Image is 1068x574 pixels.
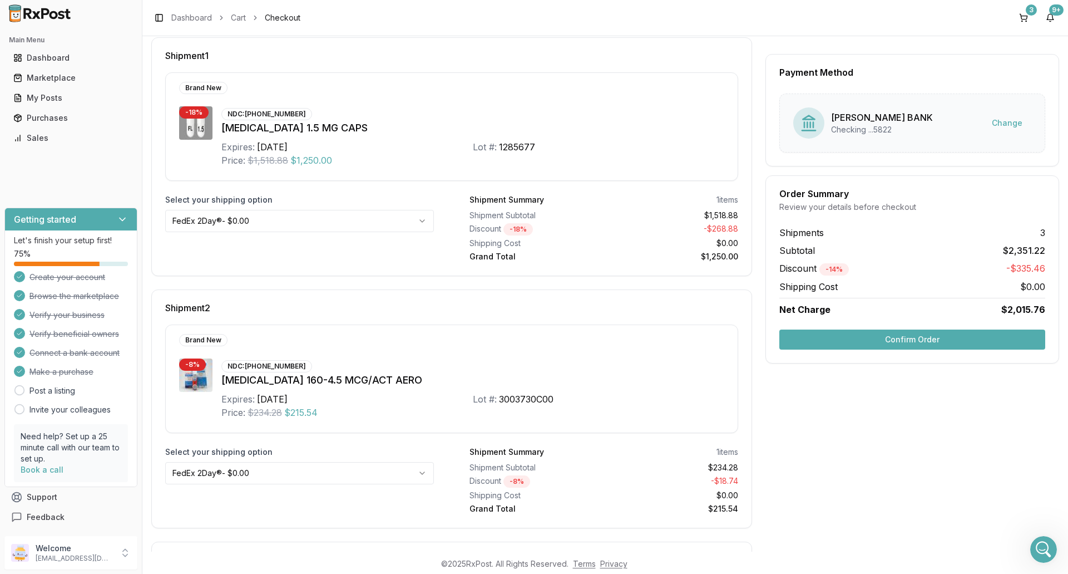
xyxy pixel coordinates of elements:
span: Shipment 2 [165,303,210,312]
div: Marketplace [13,72,128,84]
div: Shipment Summary [469,447,544,458]
div: Price: [221,406,245,419]
a: Invite your colleagues [29,404,111,415]
span: $1,518.88 [248,154,288,167]
div: - 8 % [179,359,206,371]
nav: breadcrumb [171,12,300,23]
button: 3 [1015,9,1032,27]
div: 1 items [716,194,738,205]
span: Verify beneficial owners [29,328,119,340]
h2: Main Menu [9,36,133,45]
a: Cart [231,12,246,23]
div: 2 x [MEDICAL_DATA] 3mg and 1 MOunjaro 15mg ? [18,136,174,158]
textarea: Message… [9,341,213,360]
button: My Posts [4,89,137,107]
div: Close [195,4,215,24]
div: Brand New [179,334,228,346]
span: Verify your business [29,310,105,321]
button: go back [7,4,28,26]
label: Select your shipping option [165,447,434,458]
div: - $18.74 [609,475,739,488]
label: Select your shipping option [165,194,434,205]
div: and yes 1 mounjaro 15 [115,217,205,228]
span: $2,015.76 [1001,303,1045,316]
div: JEFFREY says… [9,85,214,129]
button: Emoji picker [35,365,44,374]
img: Vraylar 1.5 MG CAPS [179,106,212,140]
a: Sales [9,128,133,148]
div: - 8 % [503,475,530,488]
button: 9+ [1041,9,1059,27]
div: Expires: [221,393,255,406]
p: Welcome [36,543,113,554]
div: was there another [MEDICAL_DATA] you could get by chance [40,85,214,120]
div: Purchases [13,112,128,124]
a: Dashboard [171,12,212,23]
div: JEFFREY says… [9,19,214,52]
div: Manuel says… [9,129,214,173]
div: Lot #: [473,393,497,406]
a: Marketplace [9,68,133,88]
a: Privacy [600,559,627,568]
div: 3 [1026,4,1037,16]
div: Brand New [179,82,228,94]
div: Grand Total [469,503,600,514]
button: Purchases [4,109,137,127]
span: $2,351.22 [1003,244,1045,257]
div: we already have a [MEDICAL_DATA] 3 in the cart, looking for 1 more [49,180,205,202]
div: Discount [469,223,600,236]
span: Checkout [265,12,300,23]
span: Browse the marketplace [29,291,119,302]
a: Book a call [21,465,63,474]
div: yes [191,26,205,37]
button: Change [983,113,1031,133]
div: They might also have 1 [18,58,110,70]
div: - 18 % [503,223,533,236]
div: $215.54 [609,503,739,514]
div: 3003730C00 [499,393,553,406]
p: Need help? Set up a 25 minute call with our team to set up. [21,431,121,464]
span: Connect a bank account [29,347,120,359]
div: 1 items [716,447,738,458]
span: -$335.46 [1006,262,1045,276]
span: Shipment 1 [165,51,209,60]
div: My Posts [13,92,128,104]
div: - $268.88 [609,223,739,236]
div: I tried to ask the pharmacy if they had more they told me yes but didnt post the medications. the... [9,258,182,326]
button: Gif picker [53,365,62,374]
div: $0.00 [609,490,739,501]
div: [DATE] [9,335,214,350]
div: Expires: [221,140,255,154]
div: [MEDICAL_DATA] 1.5 MG CAPS [221,120,724,136]
div: [PERSON_NAME] BANK [831,111,933,124]
button: Upload attachment [17,365,26,374]
div: [DATE] [257,393,288,406]
span: 3 [1040,226,1045,239]
div: Manuel says… [9,258,214,335]
div: [MEDICAL_DATA] 160-4.5 MCG/ACT AERO [221,372,724,388]
span: $1,250.00 [290,154,332,167]
div: yes [182,19,214,43]
img: Symbicort 160-4.5 MCG/ACT AERO [179,359,212,392]
div: and yes 1 mounjaro 15 [106,210,214,234]
div: Manuel says… [9,52,214,85]
span: Make a purchase [29,366,93,377]
img: RxPost Logo [4,4,76,22]
div: Review your details before checkout [779,202,1045,213]
div: Shipment Subtotal [469,462,600,473]
img: User avatar [11,544,29,562]
img: Profile image for Manuel [32,6,50,24]
span: Subtotal [779,244,815,257]
div: we already have a [MEDICAL_DATA] 3 in the cart, looking for 1 more [40,173,214,208]
div: Grand Total [469,251,600,262]
iframe: Intercom live chat [1030,536,1057,563]
button: Support [4,487,137,507]
div: - 14 % [819,263,849,276]
span: Feedback [27,512,65,523]
div: They might also have 1 [9,52,118,76]
h3: Getting started [14,213,76,226]
div: Discount [469,475,600,488]
span: Shipping Cost [779,280,838,293]
div: Payment Method [779,68,1045,77]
